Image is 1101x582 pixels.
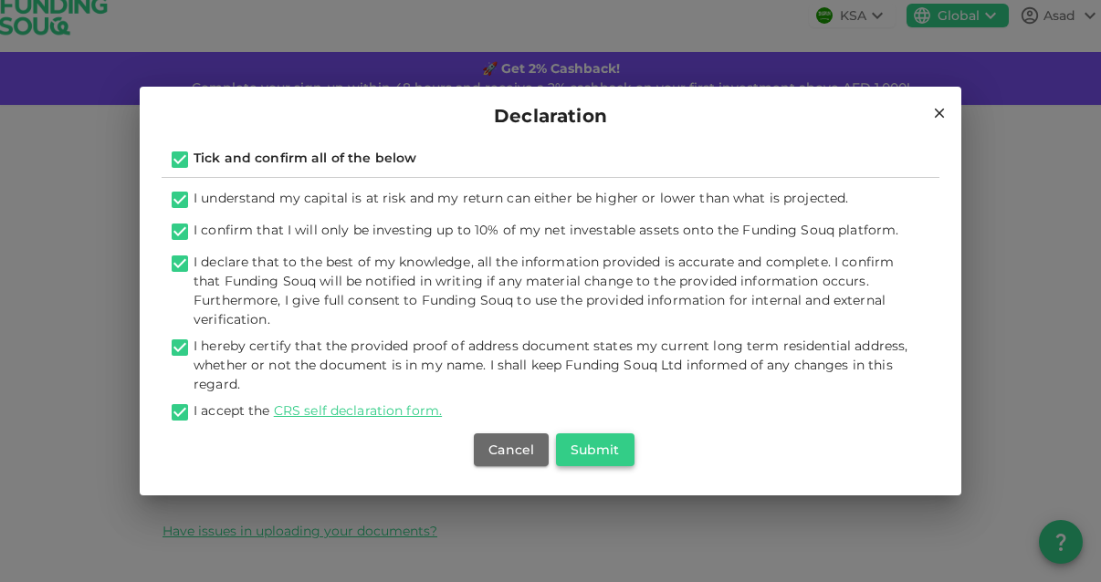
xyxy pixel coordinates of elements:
[494,101,607,130] span: Declaration
[274,402,442,419] a: CRS self declaration form.
[194,402,442,419] span: I accept the
[194,190,848,206] span: I understand my capital is at risk and my return can either be higher or lower than what is proje...
[194,222,898,238] span: I confirm that I will only be investing up to 10% of my net investable assets onto the Funding So...
[474,433,549,466] button: Cancel
[556,433,634,466] button: Submit
[194,150,416,166] span: Tick and confirm all of the below
[194,338,907,392] span: I hereby certify that the provided proof of address document states my current long term resident...
[194,254,894,327] span: I declare that to the best of my knowledge, all the information provided is accurate and complete...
